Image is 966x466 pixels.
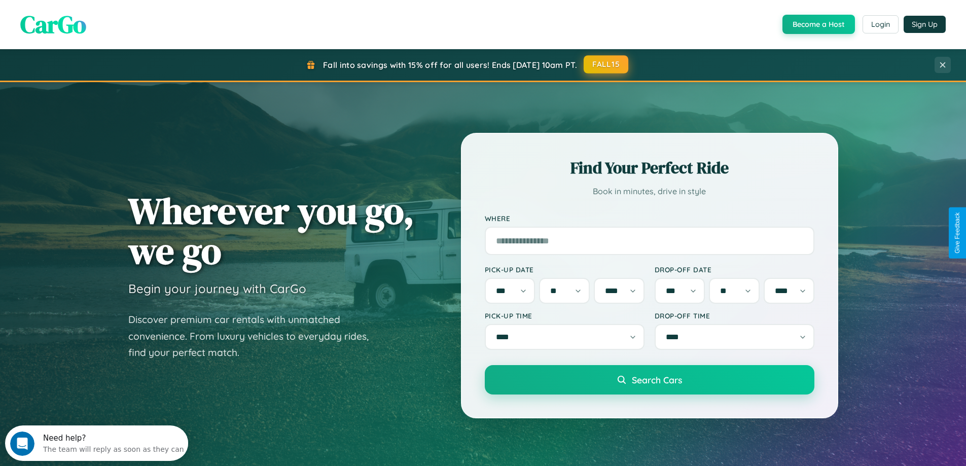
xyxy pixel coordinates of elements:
[10,432,34,456] iframe: Intercom live chat
[632,374,682,385] span: Search Cars
[485,214,814,223] label: Where
[128,311,382,361] p: Discover premium car rentals with unmatched convenience. From luxury vehicles to everyday rides, ...
[38,17,179,27] div: The team will reply as soon as they can
[128,191,414,271] h1: Wherever you go, we go
[954,212,961,254] div: Give Feedback
[4,4,189,32] div: Open Intercom Messenger
[485,184,814,199] p: Book in minutes, drive in style
[782,15,855,34] button: Become a Host
[20,8,86,41] span: CarGo
[38,9,179,17] div: Need help?
[655,265,814,274] label: Drop-off Date
[485,265,645,274] label: Pick-up Date
[584,55,628,74] button: FALL15
[485,157,814,179] h2: Find Your Perfect Ride
[655,311,814,320] label: Drop-off Time
[863,15,899,33] button: Login
[323,60,577,70] span: Fall into savings with 15% off for all users! Ends [DATE] 10am PT.
[485,365,814,395] button: Search Cars
[485,311,645,320] label: Pick-up Time
[904,16,946,33] button: Sign Up
[128,281,306,296] h3: Begin your journey with CarGo
[5,425,188,461] iframe: Intercom live chat discovery launcher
